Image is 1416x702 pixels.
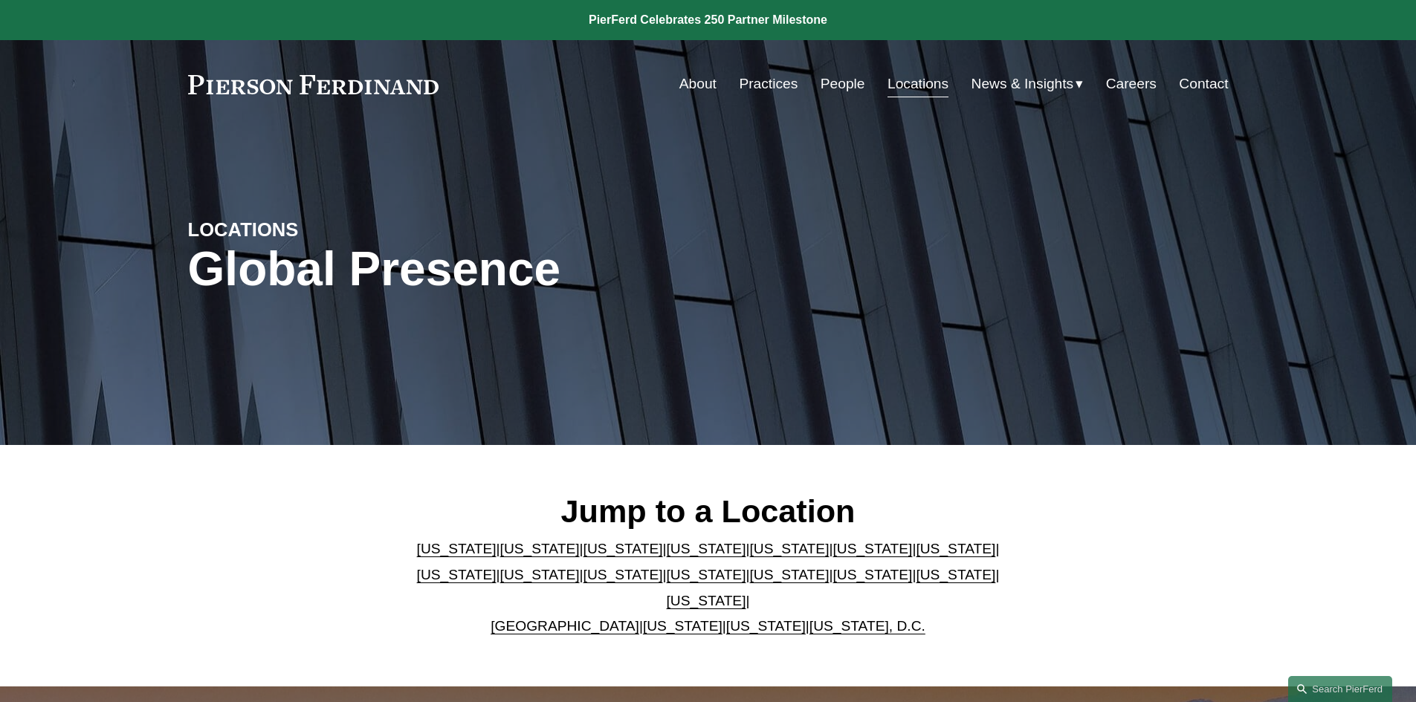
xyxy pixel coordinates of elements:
span: News & Insights [972,71,1074,97]
a: [US_STATE] [643,618,722,634]
h2: Jump to a Location [404,492,1012,530]
a: Practices [739,70,798,98]
h1: Global Presence [188,242,882,296]
a: [US_STATE] [726,618,806,634]
a: [US_STATE] [833,541,912,556]
a: [US_STATE], D.C. [809,618,925,634]
a: [US_STATE] [916,541,995,556]
a: Contact [1179,70,1228,98]
a: [US_STATE] [417,541,497,556]
a: [US_STATE] [500,541,580,556]
a: [US_STATE] [667,567,746,582]
a: [US_STATE] [583,541,663,556]
a: folder dropdown [972,70,1084,98]
a: [US_STATE] [583,567,663,582]
a: [US_STATE] [833,567,912,582]
h4: LOCATIONS [188,218,448,241]
a: [US_STATE] [667,541,746,556]
p: | | | | | | | | | | | | | | | | | | [404,536,1012,639]
a: Search this site [1288,676,1392,702]
a: [US_STATE] [417,567,497,582]
a: People [821,70,865,98]
a: [US_STATE] [500,567,580,582]
a: [US_STATE] [749,541,829,556]
a: [US_STATE] [667,593,746,608]
a: [GEOGRAPHIC_DATA] [491,618,639,634]
a: Locations [888,70,948,98]
a: [US_STATE] [749,567,829,582]
a: [US_STATE] [916,567,995,582]
a: About [679,70,717,98]
a: Careers [1106,70,1157,98]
